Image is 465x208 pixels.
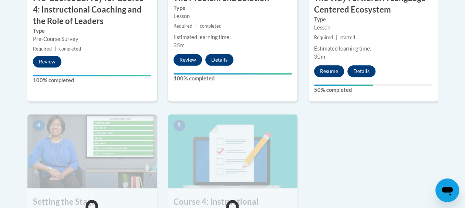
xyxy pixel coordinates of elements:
label: 100% completed [173,74,292,83]
span: completed [59,46,81,52]
label: Type [314,15,432,24]
label: 100% completed [33,76,151,84]
div: Lesson [173,12,292,20]
div: Your progress [173,73,292,74]
div: Your progress [314,84,373,86]
img: Course Image [27,114,157,188]
span: | [55,46,56,52]
span: Required [314,35,333,40]
div: Estimated learning time: [173,33,292,41]
h3: Setting the Stage [27,196,157,208]
div: Estimated learning time: [314,45,432,53]
label: 50% completed [314,86,432,94]
span: 5 [173,120,185,131]
div: Lesson [314,24,432,32]
img: Course Image [168,114,297,188]
button: Resume [314,65,344,77]
span: 30m [314,53,325,60]
span: | [195,23,197,29]
button: Review [173,54,202,66]
span: Required [33,46,52,52]
button: Details [205,54,233,66]
label: Type [173,4,292,12]
iframe: Button to launch messaging window [435,178,459,202]
button: Details [347,65,375,77]
button: Review [33,56,61,67]
div: Your progress [33,75,151,76]
div: Pre-Course Survey [33,35,151,43]
span: completed [200,23,222,29]
label: Type [33,27,151,35]
span: 35m [173,42,185,48]
span: started [340,35,355,40]
span: 4 [33,120,45,131]
span: | [336,35,337,40]
span: Required [173,23,192,29]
